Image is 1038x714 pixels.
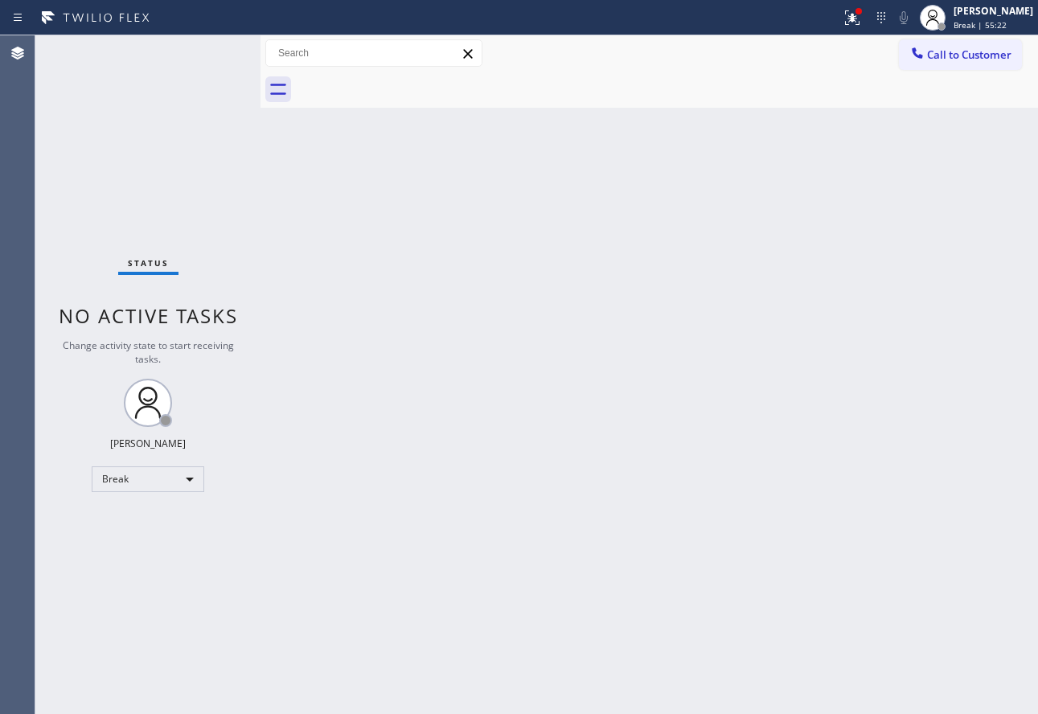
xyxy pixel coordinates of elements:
[927,47,1011,62] span: Call to Customer
[128,257,169,269] span: Status
[954,4,1033,18] div: [PERSON_NAME]
[266,40,482,66] input: Search
[892,6,915,29] button: Mute
[63,339,234,366] span: Change activity state to start receiving tasks.
[899,39,1022,70] button: Call to Customer
[110,437,186,450] div: [PERSON_NAME]
[92,466,204,492] div: Break
[954,19,1007,31] span: Break | 55:22
[59,302,238,329] span: No active tasks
